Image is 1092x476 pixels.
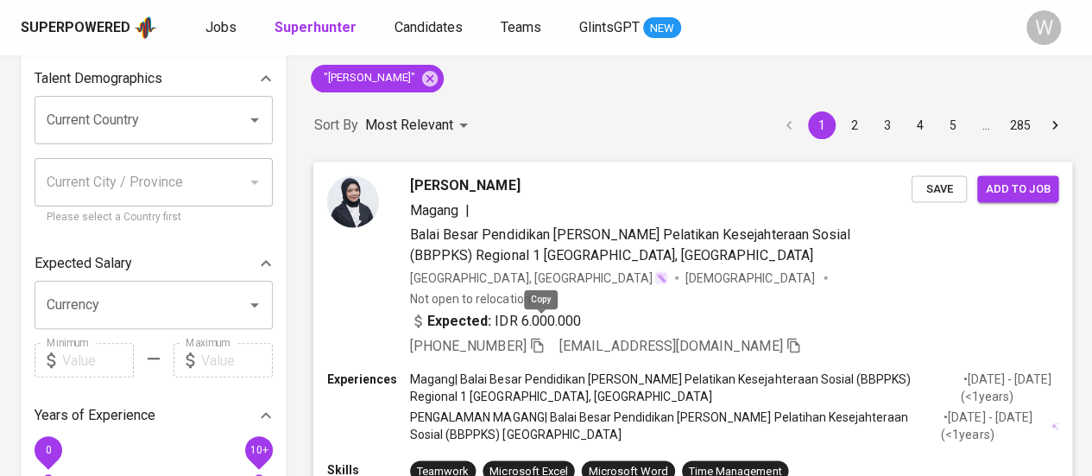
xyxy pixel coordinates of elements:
[410,409,941,443] p: PENGALAMAN MAGANG | Balai Besar Pendidikan [PERSON_NAME] Pelatihan Kesejahteraan Sosial (BBPPKS) ...
[912,175,967,202] button: Save
[327,175,379,227] img: 11dffd8547a6c761a9497d450d2c5820.jpg
[243,293,267,317] button: Open
[977,175,1058,202] button: Add to job
[579,19,640,35] span: GlintsGPT
[365,110,474,142] div: Most Relevant
[205,17,240,39] a: Jobs
[275,19,357,35] b: Superhunter
[395,17,466,39] a: Candidates
[327,371,410,388] p: Experiences
[410,175,520,196] span: [PERSON_NAME]
[808,111,836,139] button: page 1
[986,179,1050,199] span: Add to job
[410,310,581,331] div: IDR 6.000.000
[410,269,668,286] div: [GEOGRAPHIC_DATA], [GEOGRAPHIC_DATA]
[960,371,1058,405] p: • [DATE] - [DATE] ( <1 years )
[972,117,1000,134] div: …
[311,65,444,92] div: "[PERSON_NAME]"
[410,371,960,405] p: Magang | Balai Besar Pendidikan [PERSON_NAME] Pelatikan Kesejahteraan Sosial (BBPPKS) Regional 1 ...
[1005,111,1036,139] button: Go to page 285
[201,343,273,378] input: Value
[410,225,850,263] span: Balai Besar Pendidikan [PERSON_NAME] Pelatikan Kesejahteraan Sosial (BBPPKS) Regional 1 [GEOGRAPH...
[311,70,426,86] span: "[PERSON_NAME]"
[62,343,134,378] input: Value
[941,409,1048,443] p: • [DATE] - [DATE] ( <1 years )
[35,61,273,96] div: Talent Demographics
[35,405,155,426] p: Years of Experience
[410,337,526,353] span: [PHONE_NUMBER]
[643,20,681,37] span: NEW
[21,15,157,41] a: Superpoweredapp logo
[939,111,967,139] button: Go to page 5
[45,444,51,456] span: 0
[35,253,132,274] p: Expected Salary
[773,111,1071,139] nav: pagination navigation
[1026,10,1061,45] div: W
[35,246,273,281] div: Expected Salary
[35,68,162,89] p: Talent Demographics
[205,19,237,35] span: Jobs
[920,179,958,199] span: Save
[134,15,157,41] img: app logo
[874,111,901,139] button: Go to page 3
[685,269,817,286] span: [DEMOGRAPHIC_DATA]
[35,398,273,433] div: Years of Experience
[465,200,470,220] span: |
[427,310,491,331] b: Expected:
[243,108,267,132] button: Open
[275,17,360,39] a: Superhunter
[841,111,868,139] button: Go to page 2
[21,18,130,38] div: Superpowered
[501,17,545,39] a: Teams
[579,17,681,39] a: GlintsGPT NEW
[47,209,261,226] p: Please select a Country first
[410,201,458,218] span: Magang
[365,115,453,136] p: Most Relevant
[249,444,268,456] span: 10+
[654,270,668,284] img: magic_wand.svg
[1041,111,1069,139] button: Go to next page
[906,111,934,139] button: Go to page 4
[559,337,783,353] span: [EMAIL_ADDRESS][DOMAIN_NAME]
[395,19,463,35] span: Candidates
[314,115,358,136] p: Sort By
[410,289,530,307] p: Not open to relocation
[501,19,541,35] span: Teams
